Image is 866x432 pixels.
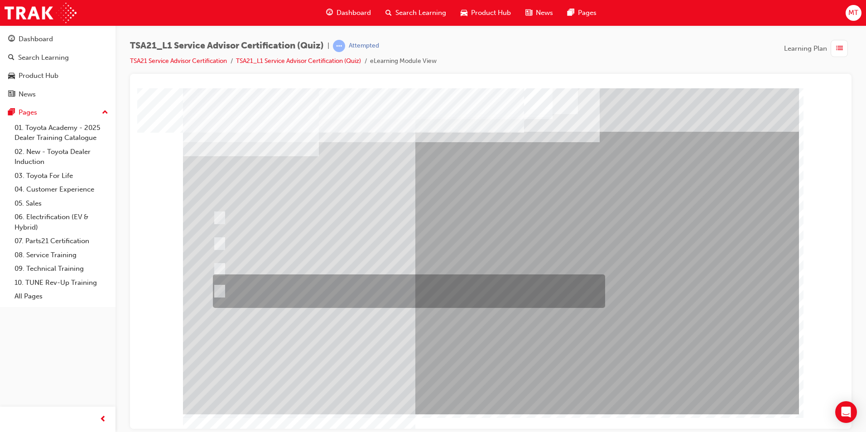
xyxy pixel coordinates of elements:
span: news-icon [525,7,532,19]
span: TSA21_L1 Service Advisor Certification (Quiz) [130,41,324,51]
a: TSA21 Service Advisor Certification [130,57,227,65]
div: Attempted [349,42,379,50]
div: Open Intercom Messenger [835,401,857,423]
a: Dashboard [4,31,112,48]
span: search-icon [385,7,392,19]
a: Product Hub [4,67,112,84]
a: 06. Electrification (EV & Hybrid) [11,210,112,234]
a: 02. New - Toyota Dealer Induction [11,145,112,169]
a: guage-iconDashboard [319,4,378,22]
span: guage-icon [8,35,15,43]
a: car-iconProduct Hub [453,4,518,22]
a: TSA21_L1 Service Advisor Certification (Quiz) [236,57,361,65]
a: News [4,86,112,103]
a: 03. Toyota For Life [11,169,112,183]
span: News [536,8,553,18]
li: eLearning Module View [370,56,437,67]
span: pages-icon [8,109,15,117]
div: News [19,89,36,100]
span: guage-icon [326,7,333,19]
a: 05. Sales [11,197,112,211]
button: Pages [4,104,112,121]
span: Search Learning [395,8,446,18]
a: 09. Technical Training [11,262,112,276]
a: 04. Customer Experience [11,182,112,197]
a: search-iconSearch Learning [378,4,453,22]
span: | [327,41,329,51]
a: 01. Toyota Academy - 2025 Dealer Training Catalogue [11,121,112,145]
button: MT [846,5,861,21]
button: DashboardSearch LearningProduct HubNews [4,29,112,104]
a: news-iconNews [518,4,560,22]
img: Trak [5,3,77,23]
a: 08. Service Training [11,248,112,262]
a: 10. TUNE Rev-Up Training [11,276,112,290]
span: Dashboard [337,8,371,18]
a: pages-iconPages [560,4,604,22]
span: prev-icon [100,414,106,425]
div: Pages [19,107,37,118]
button: Learning Plan [784,40,852,57]
span: news-icon [8,91,15,99]
span: up-icon [102,107,108,119]
span: search-icon [8,54,14,62]
span: list-icon [836,43,843,54]
a: Search Learning [4,49,112,66]
span: car-icon [8,72,15,80]
div: Product Hub [19,71,58,81]
span: car-icon [461,7,467,19]
div: Search Learning [18,53,69,63]
span: Learning Plan [784,43,827,54]
span: Pages [578,8,597,18]
a: All Pages [11,289,112,303]
span: learningRecordVerb_ATTEMPT-icon [333,40,345,52]
span: pages-icon [568,7,574,19]
div: Dashboard [19,34,53,44]
span: Product Hub [471,8,511,18]
span: MT [848,8,858,18]
a: 07. Parts21 Certification [11,234,112,248]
